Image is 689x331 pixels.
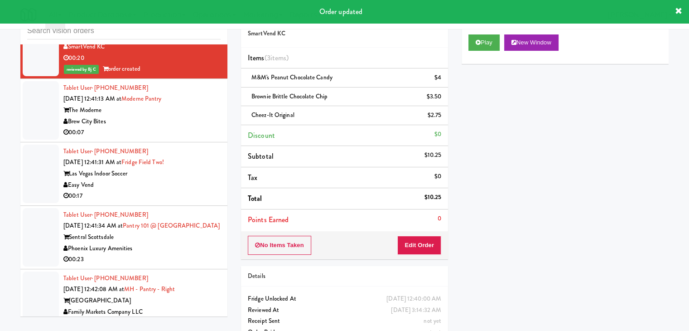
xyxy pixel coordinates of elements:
[63,83,148,92] a: Tablet User· [PHONE_NUMBER]
[424,316,441,325] span: not yet
[124,285,175,293] a: MH - Pantry - Right
[63,232,221,243] div: Sentral Scottsdale
[248,293,441,305] div: Fridge Unlocked At
[63,243,221,254] div: Phoenix Luxury Amenities
[63,295,221,307] div: [GEOGRAPHIC_DATA]
[92,210,148,219] span: · [PHONE_NUMBER]
[248,305,441,316] div: Reviewed At
[63,307,221,318] div: Family Markets Company LLC
[63,94,121,103] span: [DATE] 12:41:13 AM at
[64,65,99,74] span: reviewed by Bj C
[63,221,123,230] span: [DATE] 12:41:34 AM at
[248,271,441,282] div: Details
[63,41,221,53] div: SmartVend KC
[20,206,227,269] li: Tablet User· [PHONE_NUMBER][DATE] 12:41:34 AM atPantry 101 @ [GEOGRAPHIC_DATA]Sentral ScottsdaleP...
[248,151,274,161] span: Subtotal
[63,210,148,219] a: Tablet User· [PHONE_NUMBER]
[103,64,140,73] span: order created
[20,79,227,142] li: Tablet User· [PHONE_NUMBER][DATE] 12:41:13 AM atModerne PantryThe ModerneBrew City Bites00:07
[92,274,148,282] span: · [PHONE_NUMBER]
[248,214,289,225] span: Points Earned
[63,147,148,156] a: Tablet User· [PHONE_NUMBER]
[63,116,221,127] div: Brew City Bites
[27,23,221,39] input: Search vision orders
[270,53,287,63] ng-pluralize: items
[434,129,441,140] div: $0
[121,94,161,103] a: Moderne Pantry
[63,180,221,191] div: Easy Vend
[427,91,442,102] div: $3.50
[63,53,221,64] div: 00:20
[248,130,275,141] span: Discount
[319,6,362,17] span: Order updated
[428,110,442,121] div: $2.75
[468,34,500,51] button: Play
[397,236,441,255] button: Edit Order
[63,168,221,180] div: Las Vegas Indoor Soccer
[63,254,221,265] div: 00:23
[434,171,441,182] div: $0
[20,142,227,206] li: Tablet User· [PHONE_NUMBER][DATE] 12:41:31 AM atFridge Field Two!Las Vegas Indoor SoccerEasy Vend...
[424,150,441,161] div: $10.25
[251,111,294,119] span: Cheez-It Original
[63,158,121,166] span: [DATE] 12:41:31 AM at
[92,83,148,92] span: · [PHONE_NUMBER]
[63,285,124,293] span: [DATE] 12:42:08 AM at
[63,127,221,138] div: 00:07
[248,193,262,204] span: Total
[248,30,441,37] h5: SmartVend KC
[265,53,289,63] span: (3 )
[248,236,311,255] button: No Items Taken
[424,192,441,203] div: $10.25
[251,92,328,101] span: Brownie Brittle Chocolate Chip
[434,72,441,83] div: $4
[438,213,441,224] div: 0
[504,34,559,51] button: New Window
[63,274,148,282] a: Tablet User· [PHONE_NUMBER]
[391,305,441,316] div: [DATE] 3:14:32 AM
[63,105,221,116] div: The Moderne
[63,190,221,202] div: 00:17
[248,172,257,183] span: Tax
[92,147,148,156] span: · [PHONE_NUMBER]
[386,293,441,305] div: [DATE] 12:40:00 AM
[251,73,332,82] span: M&M's Peanut Chocolate Candy
[123,221,220,230] a: Pantry 101 @ [GEOGRAPHIC_DATA]
[121,158,164,166] a: Fridge Field Two!
[248,53,289,63] span: Items
[248,316,441,327] div: Receipt Sent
